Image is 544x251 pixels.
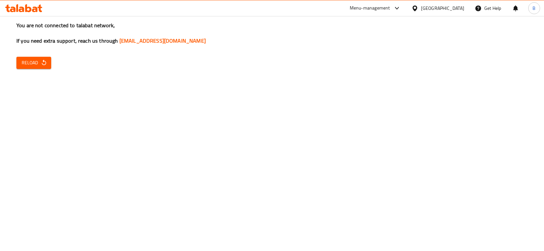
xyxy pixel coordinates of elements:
[533,5,535,12] span: B
[16,57,51,69] button: Reload
[22,59,46,67] span: Reload
[350,4,390,12] div: Menu-management
[119,36,206,46] a: [EMAIL_ADDRESS][DOMAIN_NAME]
[421,5,464,12] div: [GEOGRAPHIC_DATA]
[16,22,528,45] h3: You are not connected to talabat network, If you need extra support, reach us through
